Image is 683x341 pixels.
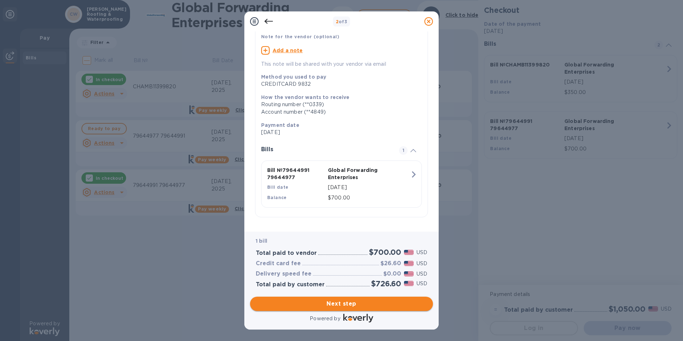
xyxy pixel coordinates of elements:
[417,249,427,256] p: USD
[250,297,433,311] button: Next step
[383,271,401,277] h3: $0.00
[256,250,317,257] h3: Total paid to vendor
[261,60,422,68] p: This note will be shared with your vendor via email
[261,108,416,116] div: Account number (**4849)
[261,101,416,108] div: Routing number (**0339)
[256,238,267,244] b: 1 bill
[371,279,401,288] h2: $726.60
[261,34,339,39] b: Note for the vendor (optional)
[336,19,339,24] span: 2
[328,184,410,191] p: [DATE]
[404,271,414,276] img: USD
[256,300,427,308] span: Next step
[417,260,427,267] p: USD
[404,281,414,286] img: USD
[310,315,340,322] p: Powered by
[261,6,422,68] div: Note for the vendor (optional)Add a noteThis note will be shared with your vendor via email
[404,250,414,255] img: USD
[256,271,311,277] h3: Delivery speed fee
[380,260,401,267] h3: $26.60
[261,146,390,153] h3: Bills
[261,129,416,136] p: [DATE]
[256,281,325,288] h3: Total paid by customer
[261,160,422,208] button: Bill №79644991 79644977Global Forwarding EnterprisesBill date[DATE]Balance$700.00
[328,194,410,202] p: $700.00
[261,122,299,128] b: Payment date
[404,261,414,266] img: USD
[267,195,287,200] b: Balance
[267,167,325,181] p: Bill № 79644991 79644977
[328,167,386,181] p: Global Forwarding Enterprises
[417,270,427,278] p: USD
[273,48,303,53] u: Add a note
[369,248,401,257] h2: $700.00
[267,184,289,190] b: Bill date
[256,260,301,267] h3: Credit card fee
[417,280,427,287] p: USD
[261,74,326,80] b: Method you used to pay
[336,19,348,24] b: of 3
[261,94,350,100] b: How the vendor wants to receive
[261,80,416,88] div: CREDITCARD 9832
[343,314,373,322] img: Logo
[399,146,408,155] span: 1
